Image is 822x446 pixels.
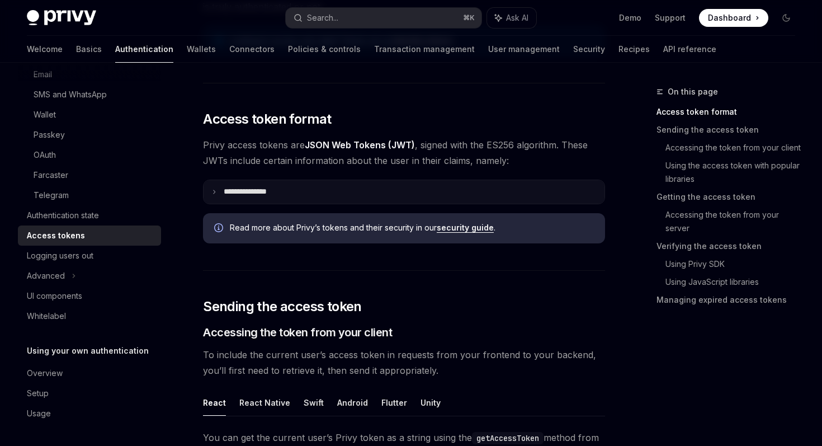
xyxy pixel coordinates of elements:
[421,389,441,416] button: Unity
[18,205,161,226] a: Authentication state
[76,36,102,63] a: Basics
[18,105,161,125] a: Wallet
[307,11,338,25] div: Search...
[463,13,475,22] span: ⌘ K
[203,298,362,316] span: Sending the access token
[229,36,275,63] a: Connectors
[374,36,475,63] a: Transaction management
[18,185,161,205] a: Telegram
[18,84,161,105] a: SMS and WhatsApp
[619,12,641,24] a: Demo
[573,36,605,63] a: Security
[305,139,415,151] a: JSON Web Tokens (JWT)
[203,325,392,340] span: Accessing the token from your client
[18,383,161,403] a: Setup
[304,389,324,416] button: Swift
[381,389,407,416] button: Flutter
[34,189,69,202] div: Telegram
[665,157,804,188] a: Using the access token with popular libraries
[668,85,718,98] span: On this page
[34,128,65,142] div: Passkey
[27,407,51,420] div: Usage
[655,12,686,24] a: Support
[18,286,161,306] a: UI components
[34,108,56,121] div: Wallet
[115,36,173,63] a: Authentication
[656,237,804,255] a: Verifying the access token
[203,110,332,128] span: Access token format
[203,347,605,378] span: To include the current user’s access token in requests from your frontend to your backend, you’ll...
[18,363,161,383] a: Overview
[665,273,804,291] a: Using JavaScript libraries
[27,309,66,323] div: Whitelabel
[27,10,96,26] img: dark logo
[665,139,804,157] a: Accessing the token from your client
[27,249,93,262] div: Logging users out
[27,367,63,380] div: Overview
[656,103,804,121] a: Access token format
[214,223,225,234] svg: Info
[506,12,528,24] span: Ask AI
[27,209,99,222] div: Authentication state
[656,291,804,309] a: Managing expired access tokens
[27,289,82,303] div: UI components
[18,125,161,145] a: Passkey
[187,36,216,63] a: Wallets
[288,36,361,63] a: Policies & controls
[18,226,161,246] a: Access tokens
[203,389,226,416] button: React
[437,223,494,233] a: security guide
[665,206,804,237] a: Accessing the token from your server
[27,387,49,400] div: Setup
[656,188,804,206] a: Getting the access token
[34,148,56,162] div: OAuth
[18,165,161,185] a: Farcaster
[34,88,107,101] div: SMS and WhatsApp
[656,121,804,139] a: Sending the access token
[337,389,368,416] button: Android
[230,222,594,233] span: Read more about Privy’s tokens and their security in our .
[699,9,768,27] a: Dashboard
[472,432,544,444] code: getAccessToken
[18,306,161,326] a: Whitelabel
[34,168,68,182] div: Farcaster
[708,12,751,24] span: Dashboard
[18,246,161,266] a: Logging users out
[618,36,650,63] a: Recipes
[18,403,161,424] a: Usage
[665,255,804,273] a: Using Privy SDK
[777,9,795,27] button: Toggle dark mode
[27,229,85,242] div: Access tokens
[27,344,149,358] h5: Using your own authentication
[663,36,716,63] a: API reference
[203,137,605,168] span: Privy access tokens are , signed with the ES256 algorithm. These JWTs include certain information...
[286,8,481,28] button: Search...⌘K
[487,8,536,28] button: Ask AI
[27,36,63,63] a: Welcome
[18,145,161,165] a: OAuth
[27,269,65,283] div: Advanced
[488,36,560,63] a: User management
[239,389,290,416] button: React Native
